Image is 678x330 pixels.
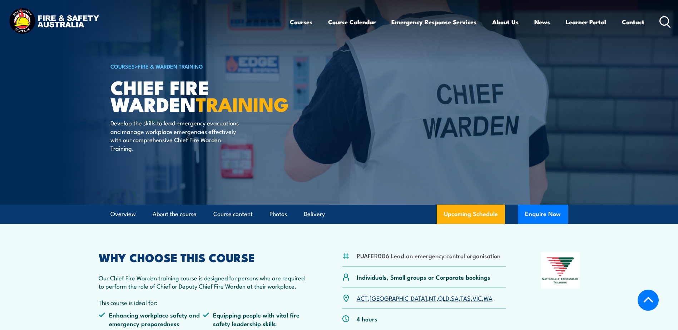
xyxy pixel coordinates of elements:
[391,12,476,31] a: Emergency Response Services
[290,12,312,31] a: Courses
[304,205,325,224] a: Delivery
[541,252,580,289] img: Nationally Recognised Training logo.
[518,205,568,224] button: Enquire Now
[213,205,253,224] a: Course content
[99,298,307,306] p: This course is ideal for:
[153,205,197,224] a: About the course
[269,205,287,224] a: Photos
[196,89,289,118] strong: TRAINING
[110,205,136,224] a: Overview
[138,62,203,70] a: Fire & Warden Training
[99,274,307,290] p: Our Chief Fire Warden training course is designed for persons who are required to perform the rol...
[110,62,287,70] h6: >
[534,12,550,31] a: News
[110,62,135,70] a: COURSES
[437,205,505,224] a: Upcoming Schedule
[328,12,376,31] a: Course Calendar
[429,294,436,302] a: NT
[110,79,287,112] h1: Chief Fire Warden
[99,252,307,262] h2: WHY CHOOSE THIS COURSE
[357,294,368,302] a: ACT
[99,311,203,327] li: Enhancing workplace safety and emergency preparedness
[484,294,493,302] a: WA
[357,294,493,302] p: , , , , , , ,
[110,119,241,152] p: Develop the skills to lead emergency evacuations and manage workplace emergencies effectively wit...
[566,12,606,31] a: Learner Portal
[451,294,459,302] a: SA
[622,12,644,31] a: Contact
[438,294,449,302] a: QLD
[357,273,490,281] p: Individuals, Small groups or Corporate bookings
[460,294,471,302] a: TAS
[472,294,482,302] a: VIC
[370,294,427,302] a: [GEOGRAPHIC_DATA]
[492,12,519,31] a: About Us
[203,311,307,327] li: Equipping people with vital fire safety leadership skills
[357,315,377,323] p: 4 hours
[357,251,500,260] li: PUAFER006 Lead an emergency control organisation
